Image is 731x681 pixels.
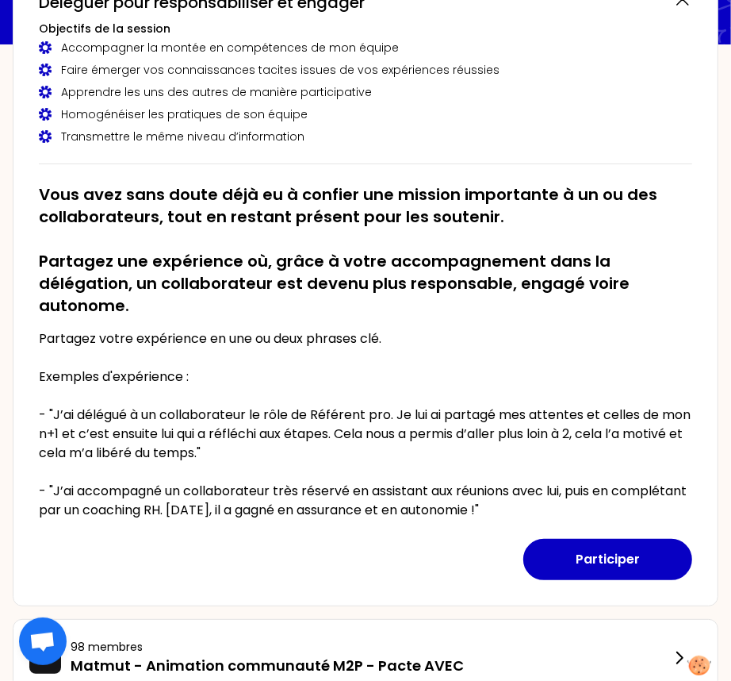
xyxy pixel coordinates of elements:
[523,539,692,580] button: Participer
[39,21,692,37] h3: Objectifs de la session
[39,183,692,317] h2: Vous avez sans doute déjà eu à confier une mission importante à un ou des collaborateurs, tout en...
[39,40,692,56] div: Accompagner la montée en compétences de mon équipe
[39,329,692,520] p: Partagez votre expérience en une ou deux phrases clé. Exemples d'expérience : - "J’ai délégué à u...
[39,106,692,122] div: Homogénéiser les pratiques de son équipe
[39,62,692,78] div: Faire émerger vos connaissances tacites issues de vos expériences réussies
[71,639,670,655] p: 98 membres
[39,84,692,100] div: Apprendre les uns des autres de manière participative
[19,618,67,665] div: Ouvrir le chat
[39,129,692,144] div: Transmettre le même niveau d’information
[71,655,670,677] p: Matmut - Animation communauté M2P - Pacte AVEC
